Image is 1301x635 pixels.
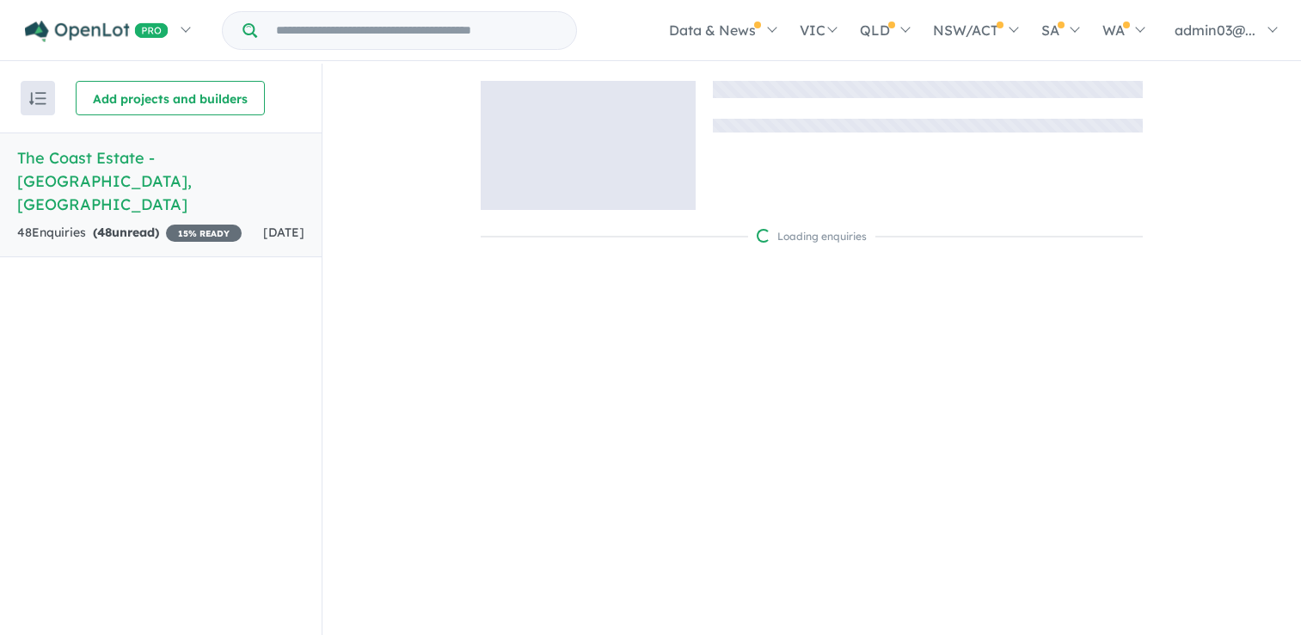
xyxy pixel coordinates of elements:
[97,225,112,240] span: 48
[261,12,573,49] input: Try estate name, suburb, builder or developer
[25,21,169,42] img: Openlot PRO Logo White
[29,92,46,105] img: sort.svg
[1175,22,1255,39] span: admin03@...
[263,225,304,240] span: [DATE]
[17,146,304,216] h5: The Coast Estate - [GEOGRAPHIC_DATA] , [GEOGRAPHIC_DATA]
[166,225,242,242] span: 15 % READY
[17,223,242,244] div: 48 Enquir ies
[757,228,867,245] div: Loading enquiries
[93,225,159,240] strong: ( unread)
[76,81,265,115] button: Add projects and builders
